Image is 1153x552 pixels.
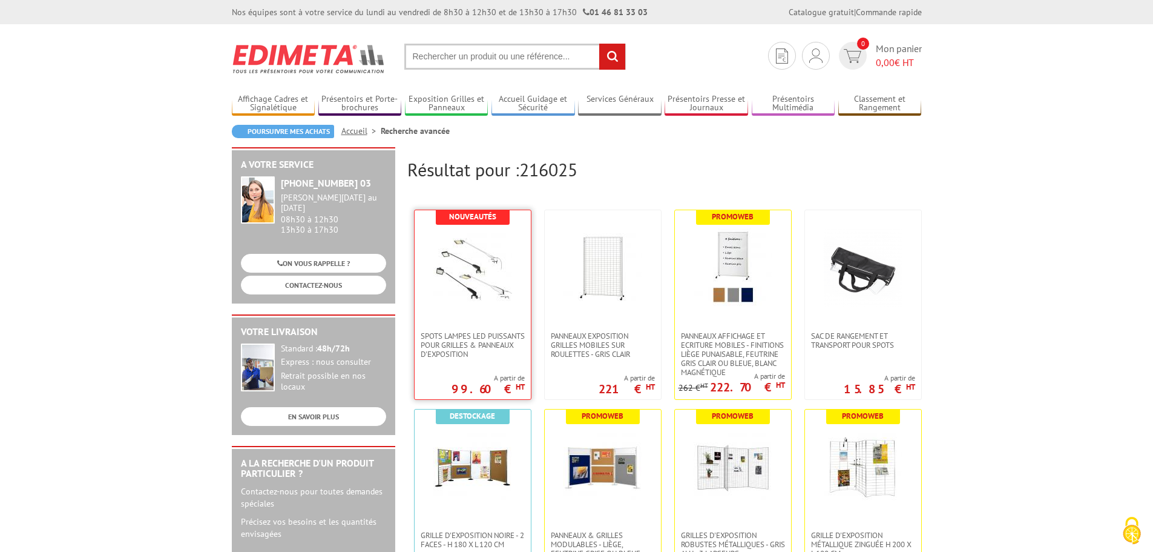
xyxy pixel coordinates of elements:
[405,94,488,114] a: Exposition Grilles et Panneaux
[675,331,791,377] a: Panneaux Affichage et Ecriture Mobiles - finitions liège punaisable, feutrine gris clair ou bleue...
[842,411,884,421] b: Promoweb
[824,428,902,507] img: Grille d'exposition métallique Zinguée H 200 x L 100 cm
[232,94,315,114] a: Affichage Cadres et Signalétique
[876,56,922,70] span: € HT
[318,94,402,114] a: Présentoirs et Porte-brochures
[836,42,922,70] a: devis rapide 0 Mon panier 0,00€ HT
[599,385,655,393] p: 221 €
[232,6,648,18] div: Nos équipes sont à votre service du lundi au vendredi de 8h30 à 12h30 et de 13h30 à 17h30
[491,94,575,114] a: Accueil Guidage et Sécurité
[599,44,625,70] input: rechercher
[519,158,577,181] span: 216025
[341,125,381,136] a: Accueil
[421,331,525,359] span: SPOTS LAMPES LED PUISSANTS POUR GRILLES & PANNEAUX d'exposition
[776,48,788,64] img: devis rapide
[838,94,922,114] a: Classement et Rangement
[805,331,921,350] a: Sac de rangement et transport pour spots
[281,344,386,354] div: Standard :
[545,331,661,359] a: Panneaux Exposition Grilles mobiles sur roulettes - gris clair
[700,381,708,390] sup: HT
[407,159,922,179] h2: Résultat pour :
[582,411,623,421] b: Promoweb
[241,254,386,273] a: ON VOUS RAPPELLE ?
[241,458,386,479] h2: A la recherche d'un produit particulier ?
[241,407,386,426] a: EN SAVOIR PLUS
[232,36,386,81] img: Edimeta
[415,531,531,549] a: Grille d'exposition noire - 2 faces - H 180 x L 120 cm
[906,382,915,392] sup: HT
[551,331,655,359] span: Panneaux Exposition Grilles mobiles sur roulettes - gris clair
[876,56,895,68] span: 0,00
[241,516,386,540] p: Précisez vos besoins et les quantités envisagées
[712,411,754,421] b: Promoweb
[776,380,785,390] sup: HT
[241,485,386,510] p: Contactez-nous pour toutes demandes spéciales
[241,344,275,391] img: widget-livraison.jpg
[809,48,823,63] img: devis rapide
[857,38,869,50] span: 0
[678,384,708,393] p: 262 €
[1117,516,1147,546] img: Cookies (fenêtre modale)
[404,44,626,70] input: Rechercher un produit ou une référence...
[844,49,861,63] img: devis rapide
[583,7,648,18] strong: 01 46 81 33 03
[232,125,334,138] a: Poursuivre mes achats
[241,327,386,338] h2: Votre livraison
[281,177,371,189] strong: [PHONE_NUMBER] 03
[421,531,525,549] span: Grille d'exposition noire - 2 faces - H 180 x L 120 cm
[449,211,496,222] b: Nouveautés
[281,357,386,368] div: Express : nous consulter
[281,193,386,234] div: 08h30 à 12h30 13h30 à 17h30
[415,331,531,359] a: SPOTS LAMPES LED PUISSANTS POUR GRILLES & PANNEAUX d'exposition
[681,331,785,377] span: Panneaux Affichage et Ecriture Mobiles - finitions liège punaisable, feutrine gris clair ou bleue...
[789,7,854,18] a: Catalogue gratuit
[433,228,512,307] img: SPOTS LAMPES LED PUISSANTS POUR GRILLES & PANNEAUX d'exposition
[646,382,655,392] sup: HT
[665,94,748,114] a: Présentoirs Presse et Journaux
[824,228,902,307] img: Sac de rangement et transport pour spots
[241,276,386,294] a: CONTACTEZ-NOUS
[450,411,495,421] b: Destockage
[452,373,525,383] span: A partir de
[563,228,642,307] img: Panneaux Exposition Grilles mobiles sur roulettes - gris clair
[433,428,512,507] img: Grille d'exposition noire - 2 faces - H 180 x L 120 cm
[694,428,772,507] img: Grilles d'exposition robustes métalliques - gris alu - 3 largeurs 70-100-120 cm
[752,94,835,114] a: Présentoirs Multimédia
[563,428,642,507] img: Panneaux & Grilles modulables - liège, feutrine grise ou bleue, blanc laqué ou gris alu
[599,373,655,383] span: A partir de
[856,7,922,18] a: Commande rapide
[281,371,386,393] div: Retrait possible en nos locaux
[516,382,525,392] sup: HT
[578,94,662,114] a: Services Généraux
[381,125,450,137] li: Recherche avancée
[694,228,772,307] img: Panneaux Affichage et Ecriture Mobiles - finitions liège punaisable, feutrine gris clair ou bleue...
[789,6,922,18] div: |
[317,343,350,354] strong: 48h/72h
[1111,511,1153,552] button: Cookies (fenêtre modale)
[241,159,386,170] h2: A votre service
[844,373,915,383] span: A partir de
[452,385,525,393] p: 99.60 €
[281,193,386,213] div: [PERSON_NAME][DATE] au [DATE]
[876,42,922,70] span: Mon panier
[712,211,754,222] b: Promoweb
[241,176,275,224] img: widget-service.jpg
[678,371,785,381] span: A partir de
[844,385,915,393] p: 15.85 €
[710,384,785,391] p: 222.70 €
[811,331,915,350] span: Sac de rangement et transport pour spots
